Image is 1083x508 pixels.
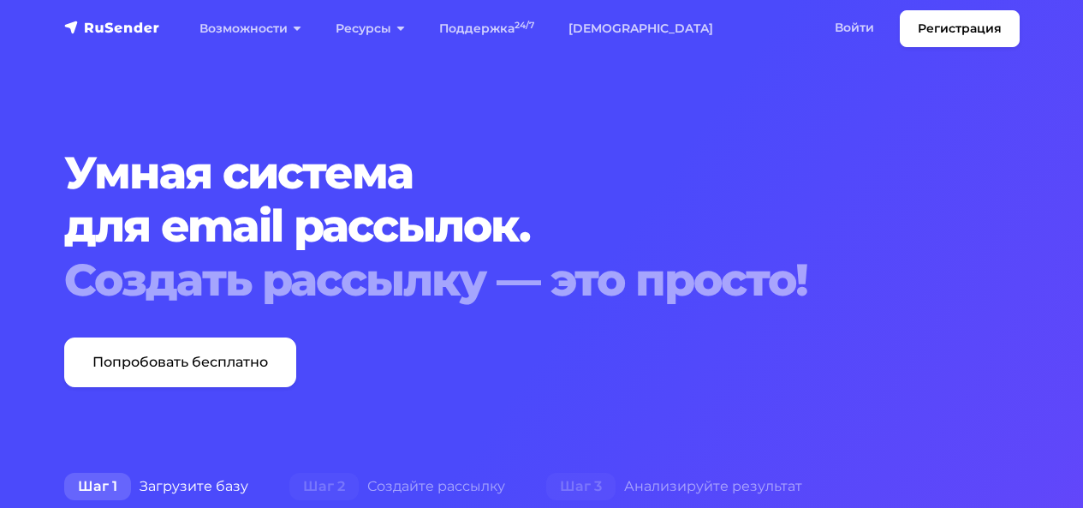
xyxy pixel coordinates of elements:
div: Создать рассылку — это просто! [64,254,1020,307]
div: Создайте рассылку [269,469,526,504]
span: Шаг 3 [546,473,616,500]
sup: 24/7 [515,20,534,31]
a: [DEMOGRAPHIC_DATA] [551,11,730,46]
h1: Умная система для email рассылок. [64,146,1020,307]
a: Поддержка24/7 [422,11,551,46]
a: Возможности [182,11,318,46]
a: Регистрация [900,10,1020,47]
span: Шаг 2 [289,473,359,500]
a: Попробовать бесплатно [64,338,296,387]
a: Войти [818,10,891,45]
span: Шаг 1 [64,473,131,500]
div: Анализируйте результат [526,469,823,504]
img: RuSender [64,19,160,36]
div: Загрузите базу [44,469,269,504]
a: Ресурсы [318,11,422,46]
